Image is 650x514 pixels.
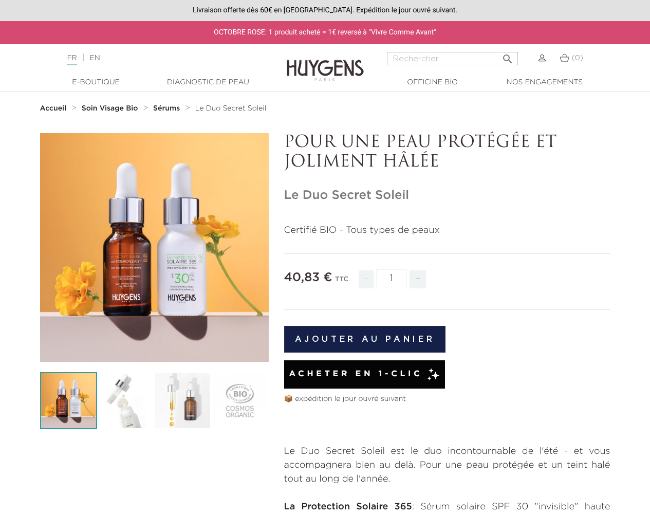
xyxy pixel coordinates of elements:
div: TTC [335,268,348,296]
a: Diagnostic de peau [157,77,259,88]
p: Le Duo Secret Soleil est le duo incontournable de l'été - et vous accompagnera bien au delà. Pour... [284,445,610,486]
input: Rechercher [387,52,518,65]
h1: Le Duo Secret Soleil [284,188,610,203]
a: Nos engagements [493,77,596,88]
strong: La Protection Solaire 365 [284,502,412,511]
button:  [498,49,517,63]
div: | [62,52,263,64]
p: 📦 expédition le jour ouvré suivant [284,394,610,405]
a: EN [89,54,100,62]
a: Le Duo Secret Soleil [195,104,267,113]
a: Sérums [153,104,182,113]
img: Huygens [287,43,364,83]
strong: Accueil [40,105,67,112]
a: Officine Bio [381,77,484,88]
span: (0) [572,54,583,62]
input: Quantité [376,269,407,287]
a: E-Boutique [45,77,147,88]
button: Ajouter au panier [284,326,446,353]
strong: Sérums [153,105,180,112]
p: Certifié BIO - Tous types de peaux [284,224,610,237]
p: POUR UNE PEAU PROTÉGÉE ET JOLIMENT HÂLÉE [284,133,610,173]
span: 40,83 € [284,271,332,284]
img: Le Duo Secret Soleil [40,372,97,429]
span: Le Duo Secret Soleil [195,105,267,112]
strong: Soin Visage Bio [82,105,138,112]
a: Soin Visage Bio [82,104,141,113]
span: - [359,270,373,288]
a: FR [67,54,77,65]
i:  [502,50,514,62]
span: + [410,270,426,288]
a: Accueil [40,104,69,113]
